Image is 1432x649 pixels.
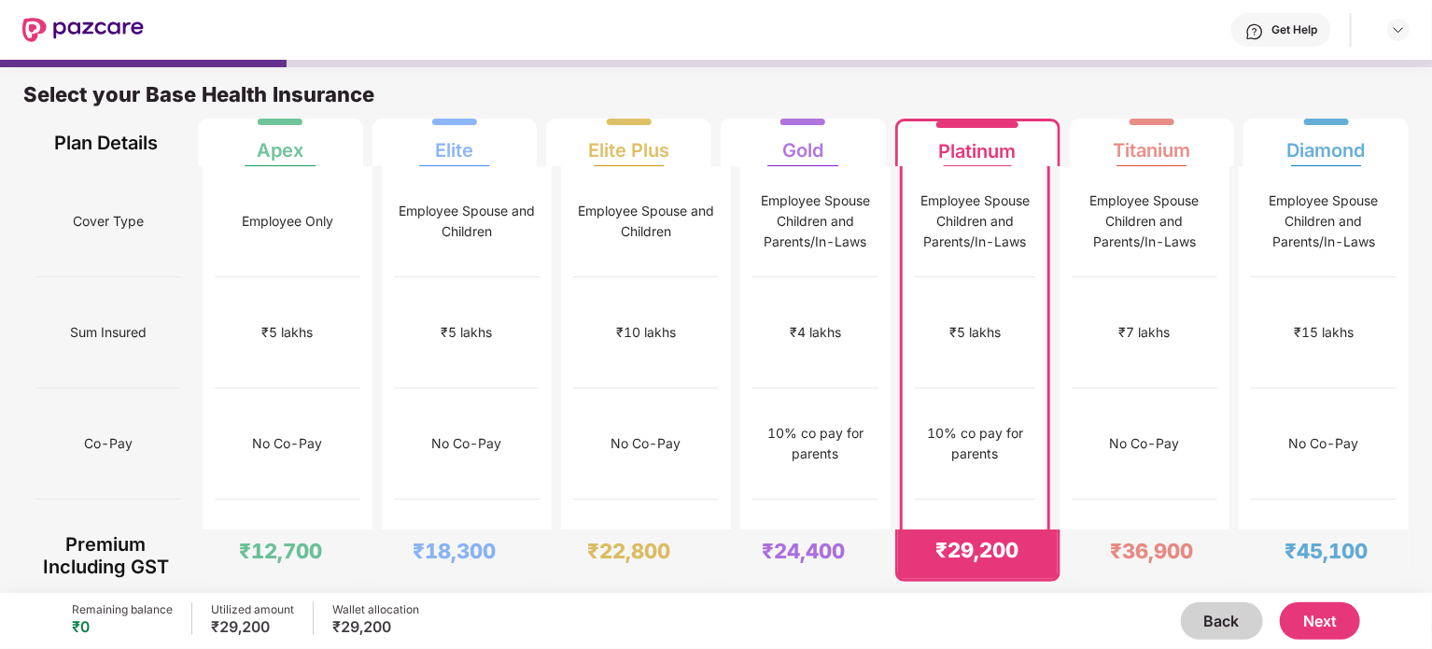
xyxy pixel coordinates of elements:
div: Wallet allocation [332,602,419,617]
div: ₹4 lakhs [790,322,841,343]
div: ₹10 lakhs [616,322,676,343]
div: ₹5 lakhs [262,322,314,343]
div: Diamond [1287,124,1366,162]
div: Employee Spouse Children and Parents/In-Laws [915,190,1035,252]
div: ₹22,800 [587,538,670,564]
div: Apex [257,124,303,162]
div: Select your Base Health Insurance [23,81,1409,119]
div: ₹12,700 [239,538,322,564]
div: Employee Spouse and Children [394,201,540,242]
div: Employee Only [242,211,333,232]
div: ₹0 [72,617,173,636]
div: Employee Spouse Children and Parents/In-Laws [1251,190,1397,252]
div: No Co-Pay [1289,433,1359,454]
div: 10% co pay for parents [915,423,1035,464]
div: No Co-Pay [253,433,323,454]
div: ₹36,900 [1110,538,1193,564]
div: ₹45,100 [1285,538,1368,564]
div: ₹29,200 [936,537,1019,563]
button: Back [1181,602,1263,640]
button: Next [1280,602,1360,640]
span: Sum Insured [70,315,147,350]
div: Get Help [1271,22,1317,37]
div: Utilized amount [211,602,294,617]
div: Plan Details [35,119,176,166]
div: No Co-Pay [1110,433,1180,454]
div: Premium Including GST [35,529,176,582]
span: Co-Pay [84,426,133,461]
img: svg+xml;base64,PHN2ZyBpZD0iSGVscC0zMngzMiIgeG1sbnM9Imh0dHA6Ly93d3cudzMub3JnLzIwMDAvc3ZnIiB3aWR0aD... [1245,22,1264,41]
div: Gold [782,124,823,162]
div: ₹29,200 [211,617,294,636]
div: ₹29,200 [332,617,419,636]
div: ₹24,400 [762,538,845,564]
div: No Co-Pay [432,433,502,454]
span: Cover Type [73,204,144,239]
div: ₹15 lakhs [1294,322,1354,343]
img: svg+xml;base64,PHN2ZyBpZD0iRHJvcGRvd24tMzJ4MzIiIHhtbG5zPSJodHRwOi8vd3d3LnczLm9yZy8yMDAwL3N2ZyIgd2... [1391,22,1406,37]
div: 10% co pay for parents [752,423,878,464]
div: Remaining balance [72,602,173,617]
div: Platinum [939,125,1017,162]
div: Employee Spouse Children and Parents/In-Laws [1072,190,1217,252]
div: ₹5 lakhs [949,322,1001,343]
img: New Pazcare Logo [22,18,144,42]
div: Employee Spouse Children and Parents/In-Laws [752,190,878,252]
div: Elite [435,124,473,162]
div: No Co-Pay [611,433,681,454]
div: Elite Plus [588,124,669,162]
div: ₹7 lakhs [1119,322,1171,343]
div: ₹5 lakhs [442,322,493,343]
div: Employee Spouse and Children [573,201,719,242]
div: ₹18,300 [413,538,496,564]
div: Titanium [1113,124,1190,162]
